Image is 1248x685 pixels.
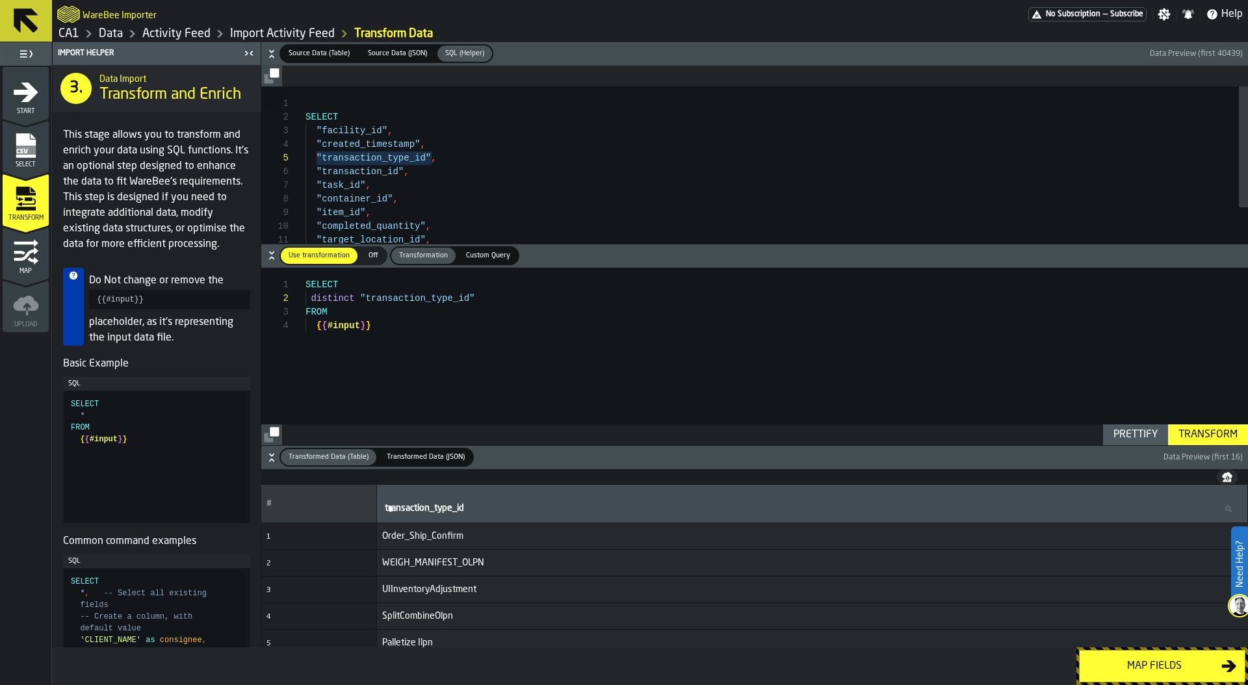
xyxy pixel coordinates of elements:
nav: Breadcrumb [57,26,650,42]
span: 2 [266,560,270,567]
span: Data Preview (first 40439) [1150,49,1243,58]
label: button-switch-multi-Use transformation [279,246,359,265]
div: 11 [261,233,289,247]
span: "created_timestamp" [317,139,421,149]
button: button- [261,446,1248,469]
span: consignee [160,636,202,645]
span: "target_location_id" [317,235,426,245]
div: thumb [360,248,386,264]
span: fields [80,601,108,610]
span: 3 [266,587,270,594]
label: button-toggle-Notifications [1176,8,1200,21]
div: thumb [281,248,357,264]
div: 10 [261,220,289,233]
div: Import Helper [55,49,240,58]
h5: Common command examples [63,534,250,549]
label: button-toggle-Settings [1152,8,1176,21]
label: button-switch-multi-Source Data (Table) [279,44,359,63]
div: 4 [261,138,289,151]
span: Order_Ship_Confirm [382,531,1243,541]
span: } [360,320,365,331]
label: button-switch-multi-Source Data (JSON) [359,44,436,63]
div: 1 [261,278,289,292]
label: button-switch-multi-Transformed Data (Table) [279,448,378,467]
button: button- [261,42,1248,66]
span: Custom Query [461,250,515,261]
a: logo-header [57,3,80,26]
span: Select [3,161,49,168]
span: distinct [311,293,354,304]
div: 6 [261,165,289,179]
span: , [365,207,370,218]
span: , [85,589,90,598]
label: button-switch-multi-Transformation [390,246,457,265]
span: default value [80,624,141,633]
span: , [202,636,207,645]
span: FROM [305,307,328,317]
span: , [431,153,436,163]
span: Source Data (Table) [283,48,355,59]
span: label [385,503,464,513]
div: thumb [379,449,473,465]
div: thumb [458,248,518,264]
label: Need Help? [1232,528,1247,601]
span: Transformed Data (JSON) [382,452,470,463]
span: "transaction_type_id" [317,153,431,163]
span: SQL (Helper) [440,48,489,59]
span: # [266,499,272,508]
div: 3 [261,305,289,319]
span: FROM [71,423,90,432]
header: Import Helper [53,42,261,65]
span: "completed_quantity" [317,221,426,231]
div: 3 [261,124,289,138]
span: Map [3,268,49,275]
span: Transformation [394,250,453,261]
button: button- [1217,469,1238,485]
a: link-to-/wh/i/76e2a128-1b54-4d66-80d4-05ae4c277723 [58,27,79,41]
a: link-to-/wh/i/76e2a128-1b54-4d66-80d4-05ae4c277723/import/activity/ [230,27,335,41]
span: SELECT [305,112,338,122]
div: 8 [261,192,289,206]
label: button-switch-multi-Custom Query [457,246,519,265]
div: 3. [60,73,92,104]
span: 5 [266,640,270,647]
pre: {{#input}} [89,290,250,309]
div: 7 [261,179,289,192]
span: Transformed Data (Table) [283,452,374,463]
div: SQL [68,557,245,565]
input: label [382,500,1242,517]
span: as [146,636,155,645]
span: SplitCombineOlpn [382,611,1243,621]
p: placeholder, as it's representing the input data file. [89,315,250,346]
span: Upload [3,321,49,328]
span: SELECT [71,400,99,409]
h2: Sub Title [99,71,250,84]
span: Start [3,108,49,115]
li: menu Map [3,227,49,279]
li: menu Start [3,67,49,119]
button: button- [261,66,282,86]
span: "facility_id" [317,125,387,136]
div: 2 [261,292,289,305]
div: Map fields [1087,658,1221,674]
div: thumb [391,248,456,264]
span: { [80,435,84,444]
span: { [85,435,90,444]
span: } [365,320,370,331]
h5: Basic Example [63,356,250,372]
button: button-Transform [1168,424,1248,445]
span: Transform and Enrich [99,84,241,105]
span: 1 [266,534,270,541]
div: thumb [281,45,357,62]
p: This stage allows you to transform and enrich your data using SQL functions. It's an optional ste... [63,127,250,252]
div: thumb [360,45,435,62]
span: -- Select all existing [103,589,206,598]
button: button-Prettify [1103,424,1168,445]
span: } [122,435,127,444]
span: , [404,166,409,177]
span: Transform [3,214,49,222]
span: Off [363,250,383,261]
div: 2 [261,110,289,124]
span: 4 [266,614,270,621]
span: WEIGH_MANIFEST_OLPN [382,558,1243,568]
